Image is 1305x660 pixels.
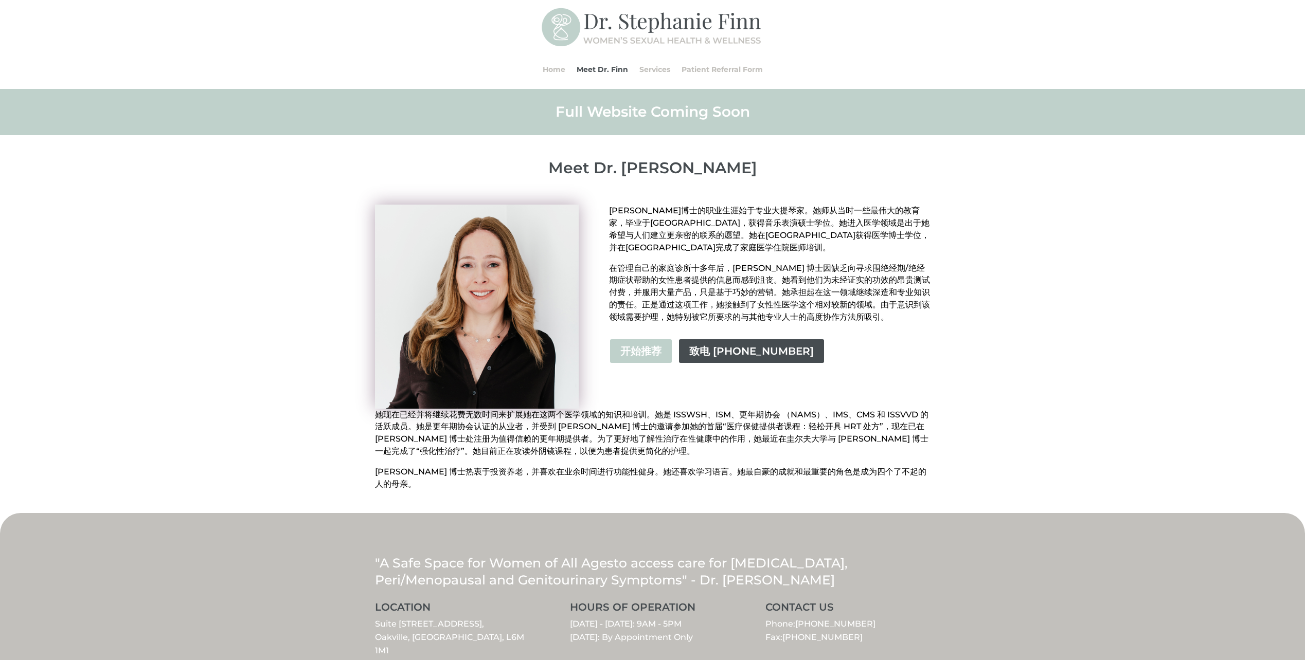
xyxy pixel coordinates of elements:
p: "A Safe Space for Women of All Ages [375,555,931,588]
h3: HOURS OF OPERATION [570,602,735,617]
img: Stephanie Finn Headshot 02 [375,205,579,408]
a: Patient Referral Form [682,50,763,89]
p: 在管理自己的家庭诊所十多年后，[PERSON_NAME] 博士因缺乏向寻求围绝经期/绝经期症状帮助的女性患者提供的信息而感到沮丧。她看到他们为未经证实的功效的昂贵测试付费，并服用大量产品，只是基... [609,262,930,323]
a: Meet Dr. Finn [577,50,628,89]
h3: CONTACT US [765,602,930,617]
a: Suite [STREET_ADDRESS],Oakville, [GEOGRAPHIC_DATA], L6M 1M1 [375,619,524,655]
p: 她现在已经并将继续花费无数时间来扩展她在这两个医学领域的知识和培训。她是 ISSWSH、ISM、更年期协会 （NAMS）、IMS、CMS 和 ISSVVD 的活跃成员。她是更年期协会认证的从业者... [375,409,931,466]
a: Home [543,50,565,89]
a: 致电 [PHONE_NUMBER] [678,338,825,364]
span: [PHONE_NUMBER] [782,632,863,642]
span: to access care for [MEDICAL_DATA], Peri/Menopausal and Genitourinary Symptoms" - Dr. [PERSON_NAME] [375,555,848,588]
p: [PERSON_NAME] 博士热衷于投资养老，并喜欢在业余时间进行功能性健身。她还喜欢学习语言。她最自豪的成就和最重要的角色是成为四个了不起的人的母亲。 [375,466,931,490]
h3: LOCATION [375,602,540,617]
h2: Full Website Coming Soon [375,102,931,126]
p: [PERSON_NAME]博士的职业生涯始于专业大提琴家。她师从当时一些最伟大的教育家，毕业于[GEOGRAPHIC_DATA]，获得音乐表演硕士学位。她进入医学领域是出于她希望与人们建立更亲密... [609,205,930,262]
a: [PHONE_NUMBER] [795,619,875,629]
a: 开始推荐 [609,338,673,364]
p: [DATE] - [DATE]: 9AM - 5PM [DATE]: By Appointment Only [570,617,735,644]
a: Services [639,50,670,89]
p: Phone: Fax: [765,617,930,644]
p: Meet Dr. [PERSON_NAME] [375,159,931,177]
